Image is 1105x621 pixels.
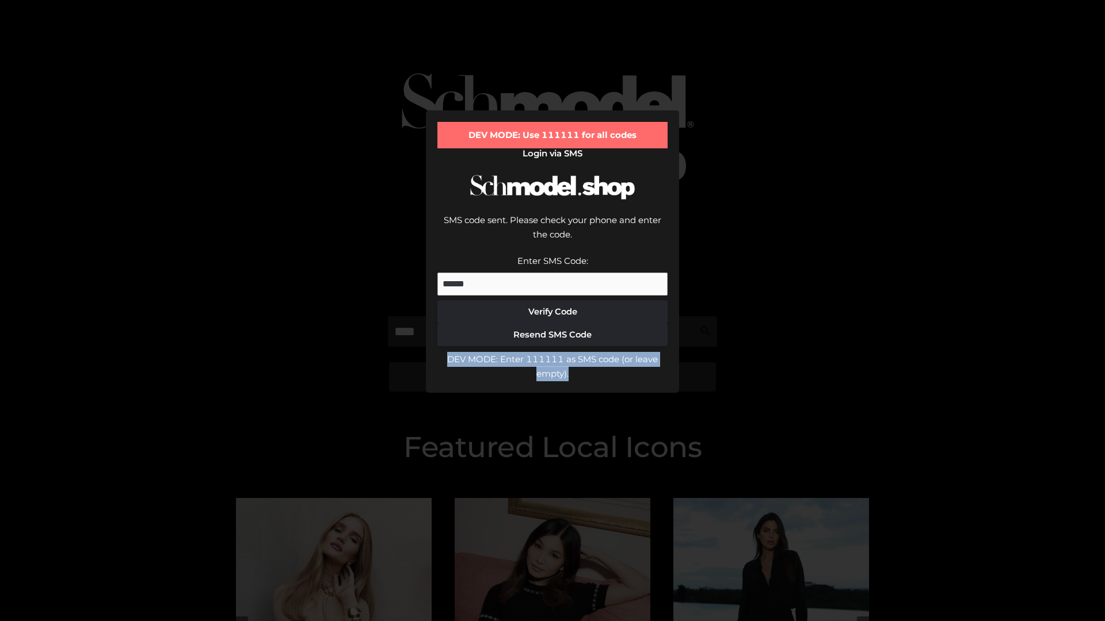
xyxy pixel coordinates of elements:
button: Resend SMS Code [437,323,668,346]
button: Verify Code [437,300,668,323]
div: SMS code sent. Please check your phone and enter the code. [437,213,668,254]
div: DEV MODE: Use 111111 for all codes [437,122,668,148]
img: Schmodel Logo [466,164,639,210]
div: DEV MODE: Enter 111111 as SMS code (or leave empty). [437,352,668,381]
label: Enter SMS Code: [517,255,588,266]
h2: Login via SMS [437,148,668,159]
